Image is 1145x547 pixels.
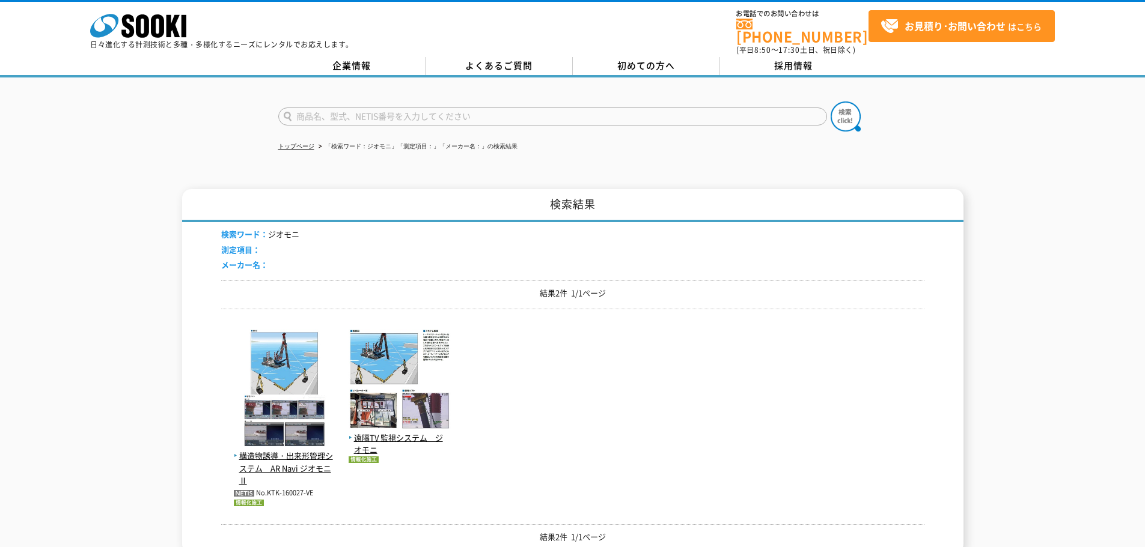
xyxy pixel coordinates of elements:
span: 17:30 [778,44,800,55]
span: お電話でのお問い合わせは [736,10,869,17]
a: 企業情報 [278,57,426,75]
a: 遠隔TV 監視システム ジオモニ [349,419,451,456]
img: 情報化施工 [234,500,264,506]
a: お見積り･お問い合わせはこちら [869,10,1055,42]
span: 構造物誘導・出来形管理システム AR Navi ジオモニⅡ [234,450,336,487]
a: [PHONE_NUMBER] [736,19,869,43]
a: 初めての方へ [573,57,720,75]
span: 8:50 [754,44,771,55]
img: btn_search.png [831,101,861,131]
a: トップページ [278,143,314,150]
li: ジオモニ [221,228,299,241]
img: 遠隔TV 監視システム ジオモニ [349,329,451,432]
p: No.KTK-160027-VE [234,487,336,500]
a: よくあるご質問 [426,57,573,75]
span: メーカー名： [221,259,268,270]
p: 結果2件 1/1ページ [221,287,924,300]
span: (平日 ～ 土日、祝日除く) [736,44,855,55]
span: 検索ワード： [221,228,268,240]
h1: 検索結果 [182,189,963,222]
span: 測定項目： [221,244,260,255]
img: 情報化施工 [349,456,379,463]
p: 結果2件 1/1ページ [221,531,924,543]
span: はこちら [881,17,1042,35]
span: 初めての方へ [617,59,675,72]
li: 「検索ワード：ジオモニ」「測定項目：」「メーカー名：」の検索結果 [316,141,518,153]
span: 遠隔TV 監視システム ジオモニ [349,432,451,457]
strong: お見積り･お問い合わせ [905,19,1006,33]
img: 構造物誘導・出来形管理システム AR Navi ジオモニⅡ [234,329,336,450]
a: 構造物誘導・出来形管理システム AR Navi ジオモニⅡ [234,437,336,487]
a: 採用情報 [720,57,867,75]
input: 商品名、型式、NETIS番号を入力してください [278,107,827,125]
p: 日々進化する計測技術と多種・多様化するニーズにレンタルでお応えします。 [90,41,353,48]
